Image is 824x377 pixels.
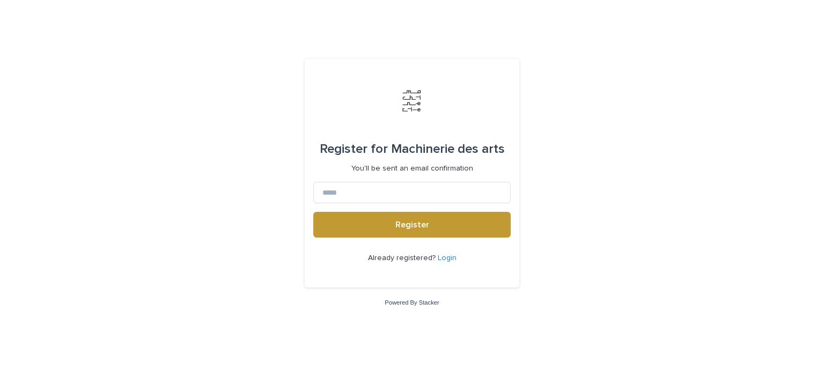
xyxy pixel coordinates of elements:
a: Login [438,254,457,262]
button: Register [313,212,511,238]
p: You'll be sent an email confirmation [351,164,473,173]
span: Already registered? [368,254,438,262]
img: Jx8JiDZqSLW7pnA6nIo1 [396,85,428,117]
span: Register for [320,143,388,156]
a: Powered By Stacker [385,299,439,306]
div: Machinerie des arts [320,134,505,164]
span: Register [395,220,429,229]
